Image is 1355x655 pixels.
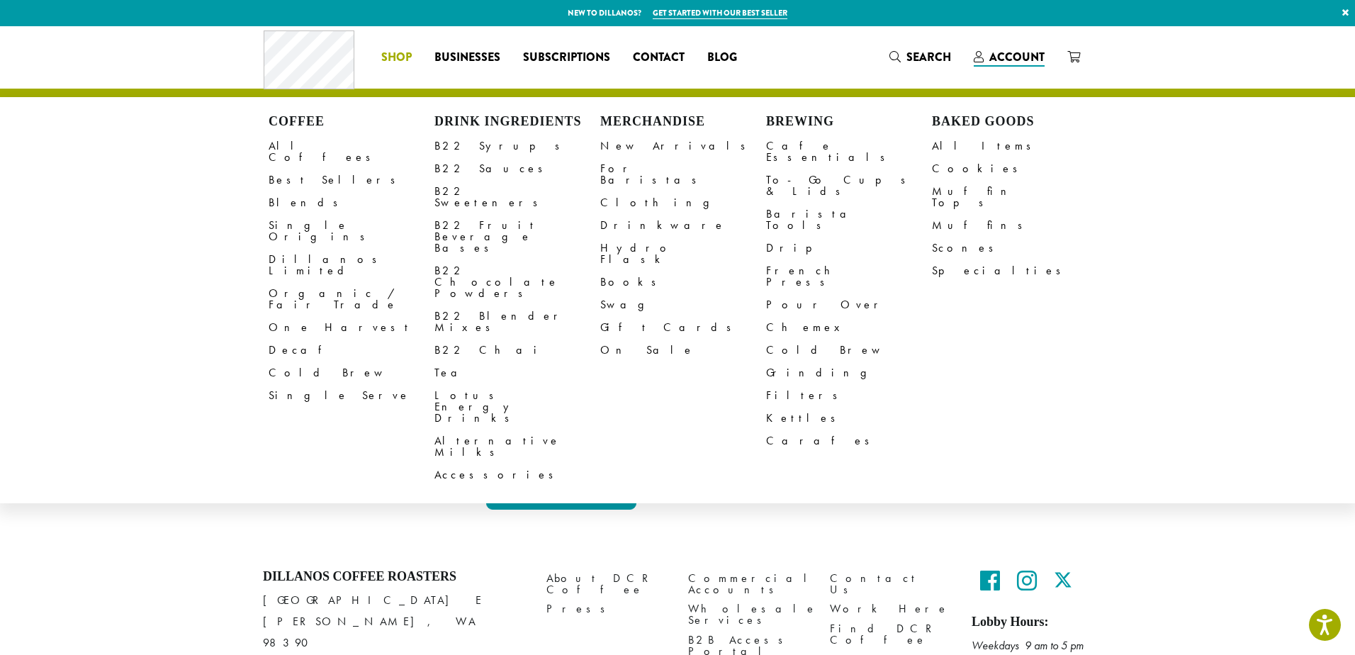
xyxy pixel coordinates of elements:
[523,49,610,67] span: Subscriptions
[269,339,434,362] a: Decaf
[932,114,1098,130] h4: Baked Goods
[546,600,667,619] a: Press
[766,362,932,384] a: Grinding
[766,316,932,339] a: Chemex
[434,135,600,157] a: B22 Syrups
[434,157,600,180] a: B22 Sauces
[600,191,766,214] a: Clothing
[269,248,434,282] a: Dillanos Limited
[269,214,434,248] a: Single Origins
[434,180,600,214] a: B22 Sweeteners
[546,569,667,600] a: About DCR Coffee
[600,237,766,271] a: Hydro Flask
[269,384,434,407] a: Single Serve
[766,384,932,407] a: Filters
[370,46,423,69] a: Shop
[263,569,525,585] h4: Dillanos Coffee Roasters
[269,169,434,191] a: Best Sellers
[600,293,766,316] a: Swag
[434,305,600,339] a: B22 Blender Mixes
[381,49,412,67] span: Shop
[600,135,766,157] a: New Arrivals
[932,259,1098,282] a: Specialties
[653,7,787,19] a: Get started with our best seller
[434,259,600,305] a: B22 Chocolate Powders
[766,407,932,430] a: Kettles
[932,180,1098,214] a: Muffin Tops
[830,619,950,649] a: Find DCR Coffee
[766,135,932,169] a: Cafe Essentials
[434,214,600,259] a: B22 Fruit Beverage Bases
[878,45,962,69] a: Search
[434,114,600,130] h4: Drink Ingredients
[766,114,932,130] h4: Brewing
[989,49,1045,65] span: Account
[434,362,600,384] a: Tea
[972,615,1092,630] h5: Lobby Hours:
[269,316,434,339] a: One Harvest
[932,135,1098,157] a: All Items
[269,114,434,130] h4: Coffee
[633,49,685,67] span: Contact
[766,293,932,316] a: Pour Over
[600,214,766,237] a: Drinkware
[269,362,434,384] a: Cold Brew
[688,600,809,630] a: Wholesale Services
[434,430,600,464] a: Alternative Milks
[434,464,600,486] a: Accessories
[766,430,932,452] a: Carafes
[766,259,932,293] a: French Press
[269,135,434,169] a: All Coffees
[269,282,434,316] a: Organic / Fair Trade
[600,339,766,362] a: On Sale
[600,316,766,339] a: Gift Cards
[766,237,932,259] a: Drip
[434,339,600,362] a: B22 Chai
[766,339,932,362] a: Cold Brew
[600,114,766,130] h4: Merchandise
[434,384,600,430] a: Lotus Energy Drinks
[434,49,500,67] span: Businesses
[972,638,1084,653] em: Weekdays 9 am to 5 pm
[688,569,809,600] a: Commercial Accounts
[932,214,1098,237] a: Muffins
[830,600,950,619] a: Work Here
[707,49,737,67] span: Blog
[906,49,951,65] span: Search
[600,271,766,293] a: Books
[766,169,932,203] a: To-Go Cups & Lids
[600,157,766,191] a: For Baristas
[269,191,434,214] a: Blends
[766,203,932,237] a: Barista Tools
[932,237,1098,259] a: Scones
[932,157,1098,180] a: Cookies
[830,569,950,600] a: Contact Us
